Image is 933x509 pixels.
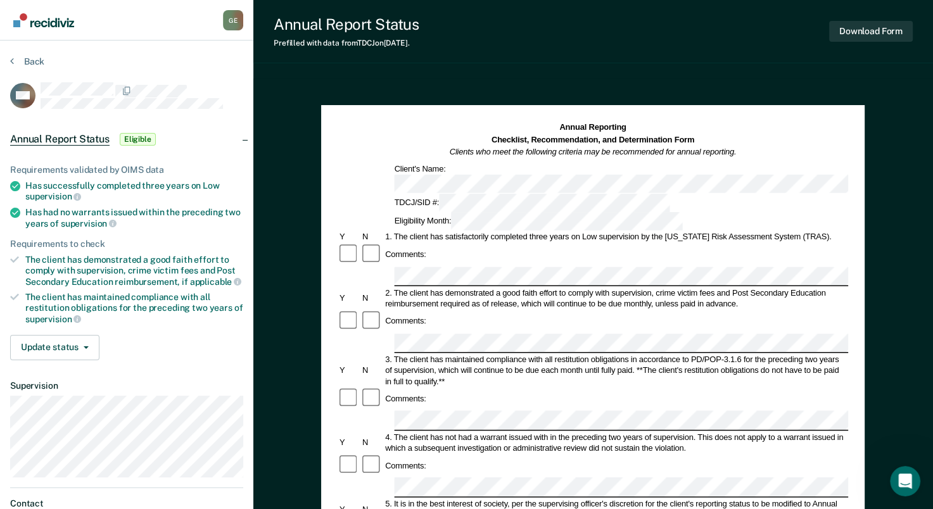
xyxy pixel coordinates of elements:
button: Profile dropdown button [223,10,243,30]
div: Y [338,232,360,242]
div: Comments: [384,460,428,471]
div: Eligibility Month: [393,212,685,230]
span: supervision [25,314,81,324]
dt: Supervision [10,380,243,391]
span: Annual Report Status [10,133,110,146]
div: The client has demonstrated a good faith effort to comply with supervision, crime victim fees and... [25,254,243,287]
div: G E [223,10,243,30]
div: Y [338,292,360,303]
div: Comments: [384,249,428,260]
button: Download Form [829,21,913,42]
div: Y [338,437,360,448]
div: Y [338,365,360,375]
dt: Contact [10,498,243,509]
div: 4. The client has not had a warrant issued with in the preceding two years of supervision. This d... [384,431,849,453]
div: N [360,232,383,242]
div: TDCJ/SID #: [393,194,672,212]
iframe: Intercom live chat [890,466,920,496]
div: Requirements to check [10,239,243,249]
div: Comments: [384,393,428,404]
span: applicable [190,277,241,287]
div: 3. The client has maintained compliance with all restitution obligations in accordance to PD/POP-... [384,354,849,387]
img: Recidiviz [13,13,74,27]
div: Requirements validated by OIMS data [10,165,243,175]
strong: Annual Reporting [560,123,626,132]
div: N [360,365,383,375]
strong: Checklist, Recommendation, and Determination Form [492,135,694,144]
div: N [360,437,383,448]
div: Has successfully completed three years on Low [25,180,243,202]
em: Clients who meet the following criteria may be recommended for annual reporting. [450,148,737,156]
div: Prefilled with data from TDCJ on [DATE] . [274,39,419,47]
button: Update status [10,335,99,360]
button: Back [10,56,44,67]
div: Has had no warrants issued within the preceding two years of [25,207,243,229]
div: Annual Report Status [274,15,419,34]
div: Comments: [384,316,428,327]
div: 1. The client has satisfactorily completed three years on Low supervision by the [US_STATE] Risk ... [384,232,849,242]
div: The client has maintained compliance with all restitution obligations for the preceding two years of [25,292,243,324]
div: N [360,292,383,303]
span: Eligible [120,133,156,146]
div: 2. The client has demonstrated a good faith effort to comply with supervision, crime victim fees ... [384,287,849,310]
span: supervision [25,191,81,201]
span: supervision [61,218,117,229]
